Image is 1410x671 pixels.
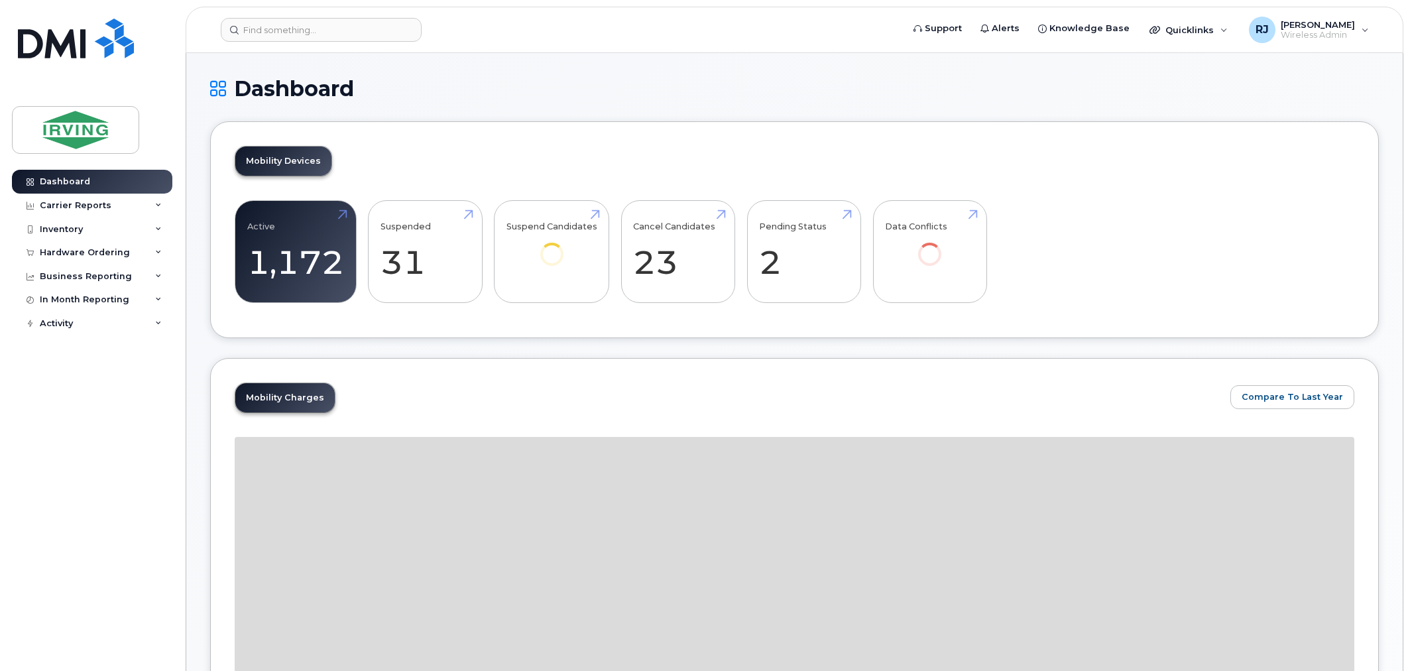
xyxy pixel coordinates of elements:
[235,383,335,412] a: Mobility Charges
[1242,391,1343,403] span: Compare To Last Year
[759,208,849,296] a: Pending Status 2
[210,77,1379,100] h1: Dashboard
[235,147,331,176] a: Mobility Devices
[885,208,974,284] a: Data Conflicts
[506,208,597,284] a: Suspend Candidates
[247,208,344,296] a: Active 1,172
[1230,385,1354,409] button: Compare To Last Year
[381,208,470,296] a: Suspended 31
[633,208,723,296] a: Cancel Candidates 23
